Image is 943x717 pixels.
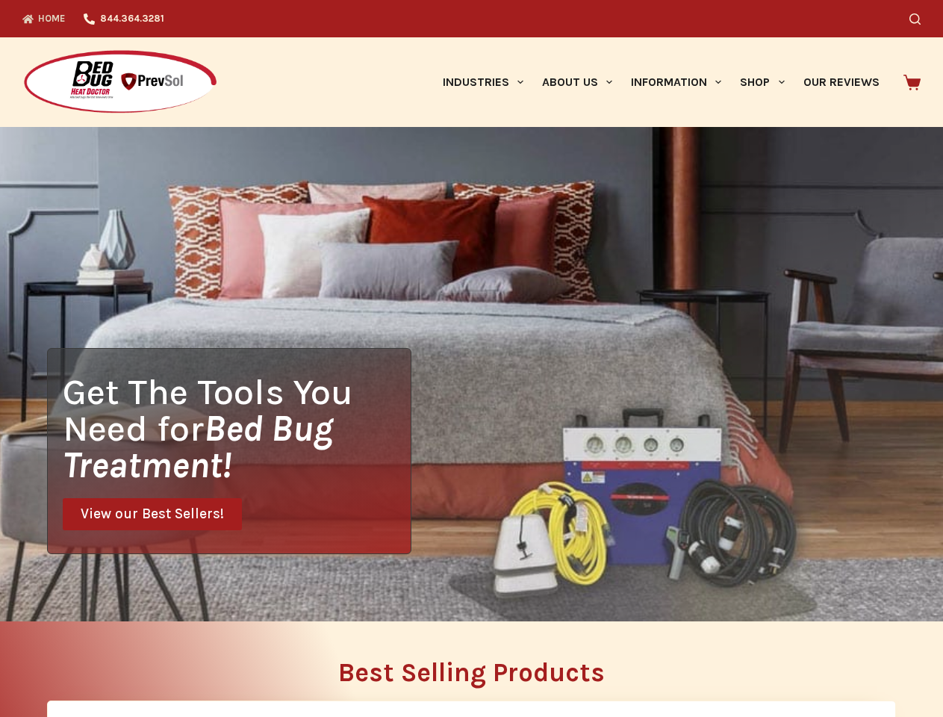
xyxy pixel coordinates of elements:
a: View our Best Sellers! [63,498,242,530]
span: View our Best Sellers! [81,507,224,521]
a: About Us [532,37,621,127]
nav: Primary [433,37,888,127]
a: Information [622,37,731,127]
button: Search [909,13,921,25]
a: Our Reviews [794,37,888,127]
h2: Best Selling Products [47,659,896,686]
button: Open LiveChat chat widget [12,6,57,51]
img: Prevsol/Bed Bug Heat Doctor [22,49,218,116]
h1: Get The Tools You Need for [63,373,411,483]
i: Bed Bug Treatment! [63,407,333,486]
a: Industries [433,37,532,127]
a: Shop [731,37,794,127]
